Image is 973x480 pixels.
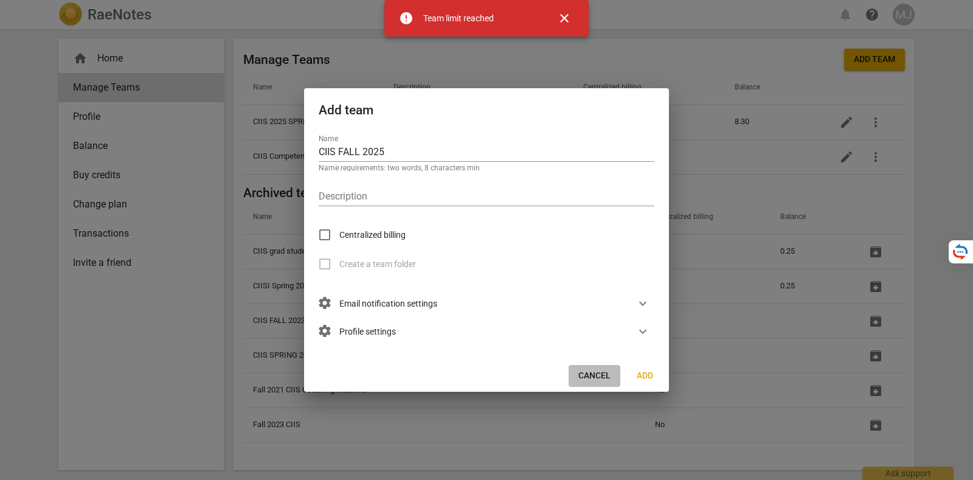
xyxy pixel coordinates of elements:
button: Add [625,365,664,387]
label: Name [319,136,338,143]
div: Team limit reached [423,12,494,25]
button: Show more [634,322,652,341]
button: Cancel [569,365,620,387]
span: Centralized billing [339,229,406,242]
span: Cancel [578,370,611,382]
button: Show more [634,294,652,313]
p: Name requirements: two words, 8 characters min [319,164,654,172]
span: expand_more [635,296,650,311]
button: Close [550,4,579,33]
h2: Add team [319,103,654,118]
span: Create a team folder [339,258,416,271]
span: Email notification settings [319,297,437,310]
span: settings [317,296,332,310]
span: close [557,11,572,26]
span: error [399,11,414,26]
span: Profile settings [319,325,396,338]
span: expand_more [635,324,650,339]
span: settings [317,324,332,338]
span: Add [635,370,654,382]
